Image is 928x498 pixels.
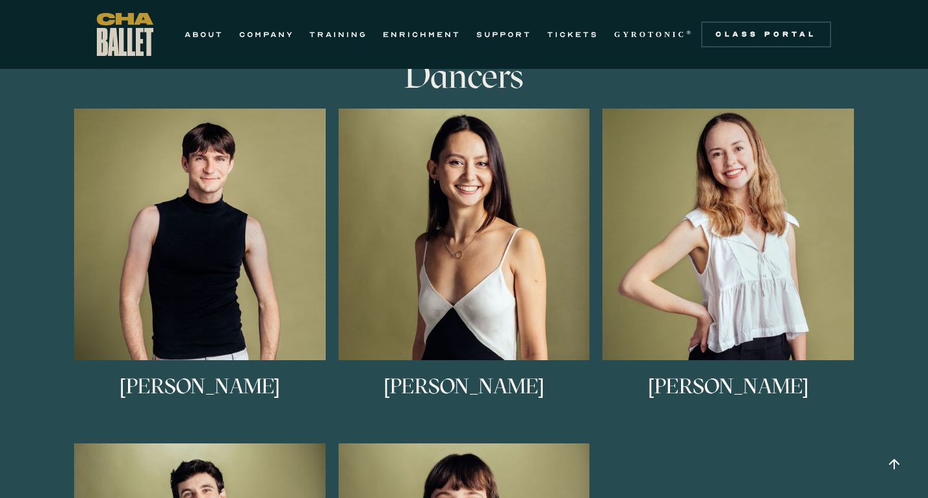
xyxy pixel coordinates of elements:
[339,109,590,424] a: [PERSON_NAME]
[253,57,675,96] h3: Dancers
[614,27,693,42] a: GYROTONIC®
[709,29,823,40] div: Class Portal
[602,109,854,424] a: [PERSON_NAME]
[614,30,686,39] strong: GYROTONIC
[476,27,532,42] a: SUPPORT
[120,376,280,419] h3: [PERSON_NAME]
[384,376,545,419] h3: [PERSON_NAME]
[74,109,326,424] a: [PERSON_NAME]
[547,27,599,42] a: TICKETS
[97,13,153,56] a: home
[686,29,693,36] sup: ®
[185,27,224,42] a: ABOUT
[648,376,808,419] h3: [PERSON_NAME]
[383,27,461,42] a: ENRICHMENT
[701,21,831,47] a: Class Portal
[239,27,294,42] a: COMPANY
[309,27,367,42] a: TRAINING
